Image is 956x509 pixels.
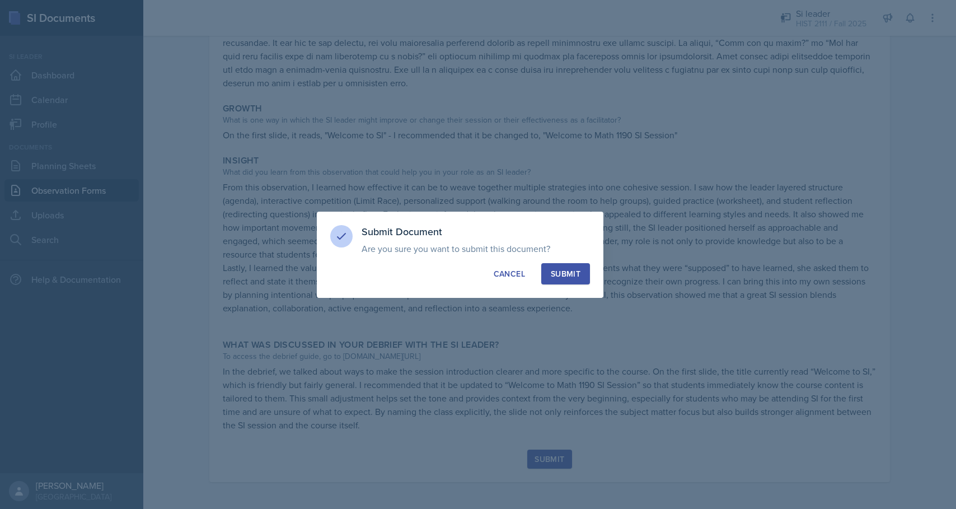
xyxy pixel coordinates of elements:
button: Cancel [484,263,535,284]
button: Submit [541,263,590,284]
p: Are you sure you want to submit this document? [362,243,590,254]
h3: Submit Document [362,225,590,239]
div: Cancel [494,268,525,279]
div: Submit [551,268,580,279]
